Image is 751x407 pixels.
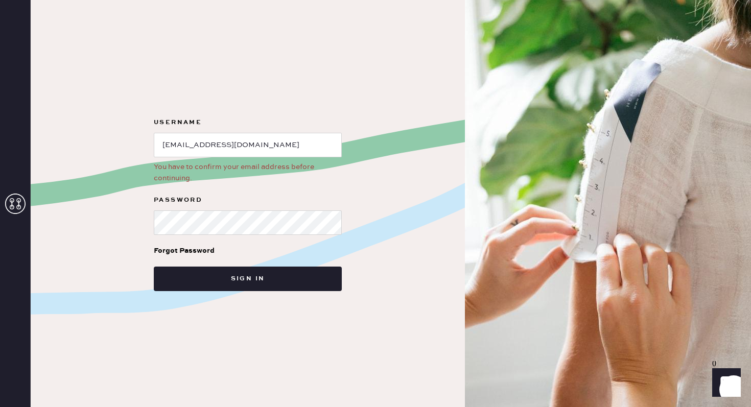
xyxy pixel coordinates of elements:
[154,194,342,206] label: Password
[154,235,215,267] a: Forgot Password
[154,161,342,184] div: You have to confirm your email address before continuing.
[154,267,342,291] button: Sign in
[154,116,342,129] label: Username
[702,361,746,405] iframe: Front Chat
[154,245,215,256] div: Forgot Password
[154,133,342,157] input: e.g. john@doe.com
